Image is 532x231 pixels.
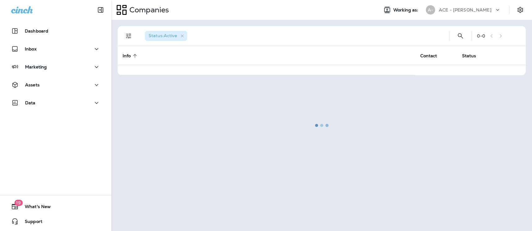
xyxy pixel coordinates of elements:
[92,4,109,16] button: Collapse Sidebar
[25,46,37,51] p: Inbox
[6,200,105,213] button: 19What's New
[6,25,105,37] button: Dashboard
[6,43,105,55] button: Inbox
[25,28,48,33] p: Dashboard
[6,215,105,228] button: Support
[19,204,51,211] span: What's New
[6,97,105,109] button: Data
[19,219,42,226] span: Support
[393,7,420,13] span: Working as:
[515,4,526,15] button: Settings
[439,7,491,12] p: ACE - [PERSON_NAME]
[14,200,23,206] span: 19
[127,5,169,15] p: Companies
[6,79,105,91] button: Assets
[25,100,36,105] p: Data
[426,5,435,15] div: A-
[25,64,47,69] p: Marketing
[25,82,40,87] p: Assets
[6,61,105,73] button: Marketing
